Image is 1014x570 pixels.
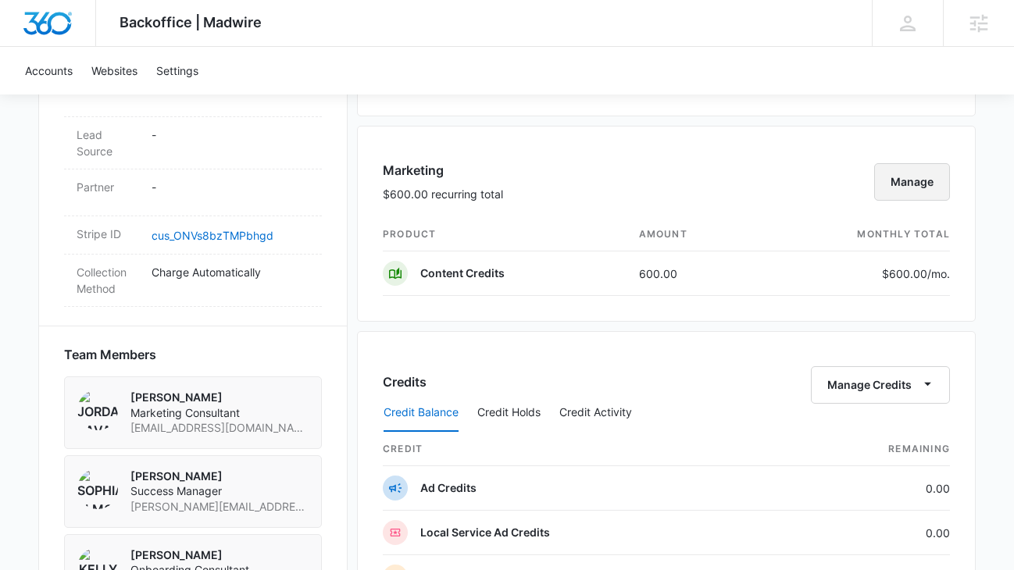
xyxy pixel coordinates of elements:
h3: Credits [383,372,427,391]
span: /mo. [927,267,950,280]
th: amount [627,218,760,251]
h3: Marketing [383,161,503,180]
img: Sophia Elmore [77,468,118,509]
dt: Collection Method [77,264,139,297]
p: Local Service Ad Credits [420,525,550,540]
button: Manage [874,163,950,201]
dt: Stripe ID [77,226,139,242]
button: Credit Balance [384,394,459,432]
img: tab_domain_overview_orange.svg [42,91,55,103]
p: Charge Automatically [152,264,309,280]
span: [EMAIL_ADDRESS][DOMAIN_NAME] [130,420,309,436]
div: Partner- [64,169,322,216]
td: 0.00 [784,511,950,555]
td: 0.00 [784,466,950,511]
div: Keywords by Traffic [173,92,263,102]
p: Content Credits [420,265,505,281]
a: Settings [147,47,208,94]
th: Remaining [784,433,950,466]
a: cus_ONVs8bzTMPbhgd [152,229,273,242]
img: tab_keywords_by_traffic_grey.svg [155,91,168,103]
p: [PERSON_NAME] [130,547,309,563]
div: Stripe IDcus_ONVs8bzTMPbhgd [64,216,322,255]
div: Lead Source- [64,117,322,169]
img: Jordan Savage [77,390,118,430]
button: Credit Activity [559,394,632,432]
img: logo_orange.svg [25,25,37,37]
dt: Lead Source [77,126,139,159]
p: $600.00 recurring total [383,186,503,202]
td: 600.00 [627,251,760,296]
span: Team Members [64,345,156,364]
div: Domain: [DOMAIN_NAME] [41,41,172,53]
a: Websites [82,47,147,94]
th: monthly total [759,218,950,251]
button: Manage Credits [811,366,950,404]
p: [PERSON_NAME] [130,468,309,484]
p: - [152,179,309,195]
a: Accounts [16,47,82,94]
span: Backoffice | Madwire [120,14,262,30]
span: Marketing Consultant [130,405,309,421]
p: - [152,126,309,143]
th: credit [383,433,784,466]
span: [PERSON_NAME][EMAIL_ADDRESS][PERSON_NAME][DOMAIN_NAME] [130,499,309,515]
span: Success Manager [130,483,309,499]
p: $600.00 [877,265,950,282]
img: website_grey.svg [25,41,37,53]
div: Collection MethodCharge Automatically [64,255,322,307]
button: Credit Holds [477,394,541,432]
dt: Partner [77,179,139,195]
p: Ad Credits [420,480,477,496]
p: [PERSON_NAME] [130,390,309,405]
div: Domain Overview [59,92,140,102]
div: v 4.0.25 [44,25,77,37]
th: product [383,218,627,251]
